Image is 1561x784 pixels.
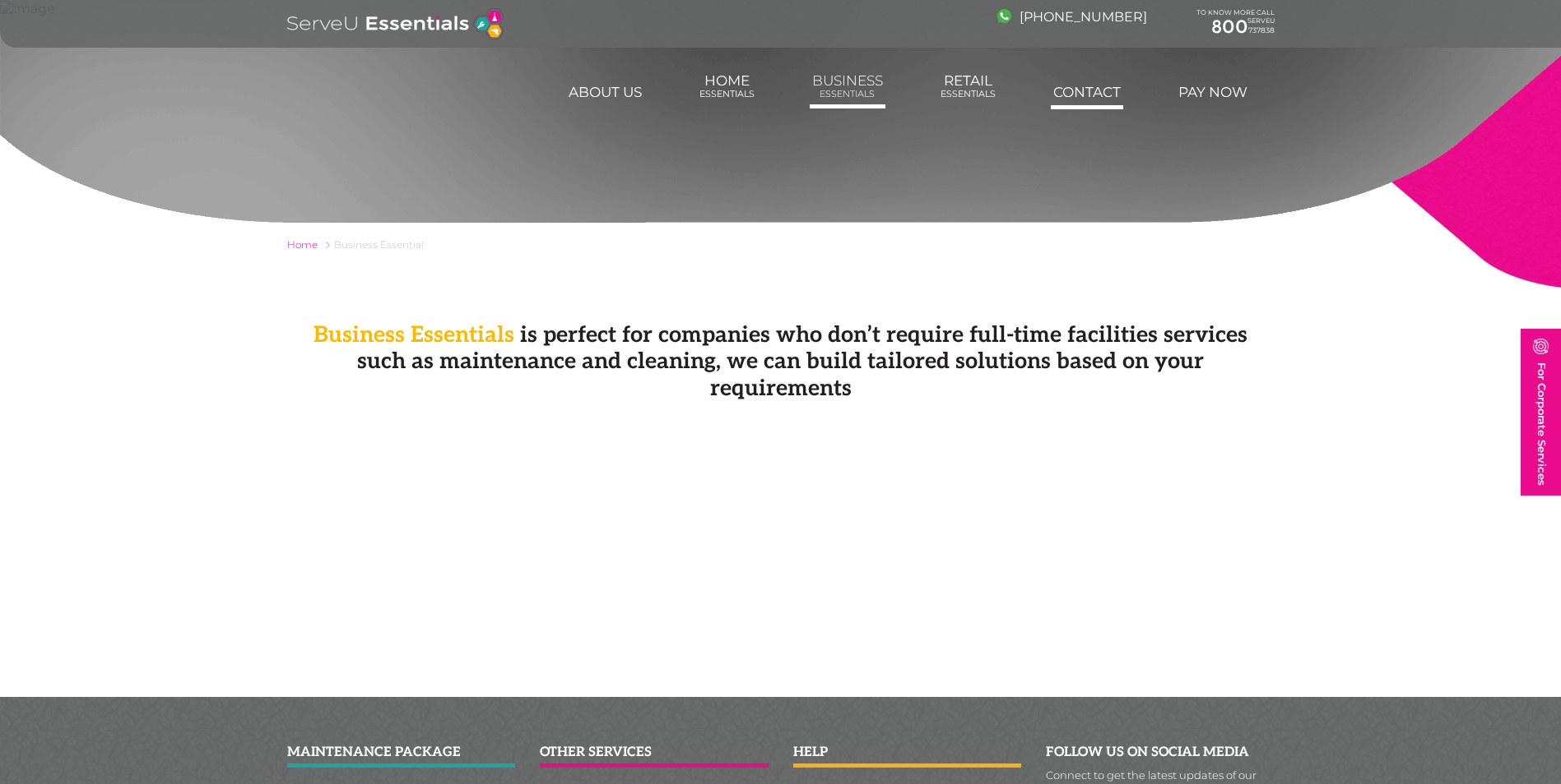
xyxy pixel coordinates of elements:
[1196,9,1275,39] div: TO KNOW MORE CALL SERVEU
[941,89,996,99] span: Essentials
[1176,76,1250,108] a: Pay Now
[997,9,1147,25] a: [PHONE_NUMBER]
[287,746,516,768] h2: Maintenance package
[1046,746,1275,768] h2: follow us on social media
[938,64,998,108] a: RetailEssentials
[566,76,644,108] a: About us
[697,64,757,108] a: HomeEssentials
[314,322,514,348] span: Business Essentials
[699,89,755,99] span: Essentials
[540,746,769,768] h2: other services
[810,64,885,108] a: BusinessEssentials
[793,746,1022,768] h2: help
[287,238,318,251] a: Home
[334,238,424,251] span: Business Essential
[287,322,1275,402] h3: is perfect for companies who don’t require full-time facilities services such as maintenance and ...
[1533,339,1549,354] img: image
[1051,76,1123,108] a: Contact
[1521,329,1561,496] a: For Corporate Services
[812,89,883,99] span: Essentials
[287,8,504,39] img: logo
[997,9,1011,23] img: image
[1196,16,1275,38] a: 800737838
[1211,16,1248,38] span: 800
